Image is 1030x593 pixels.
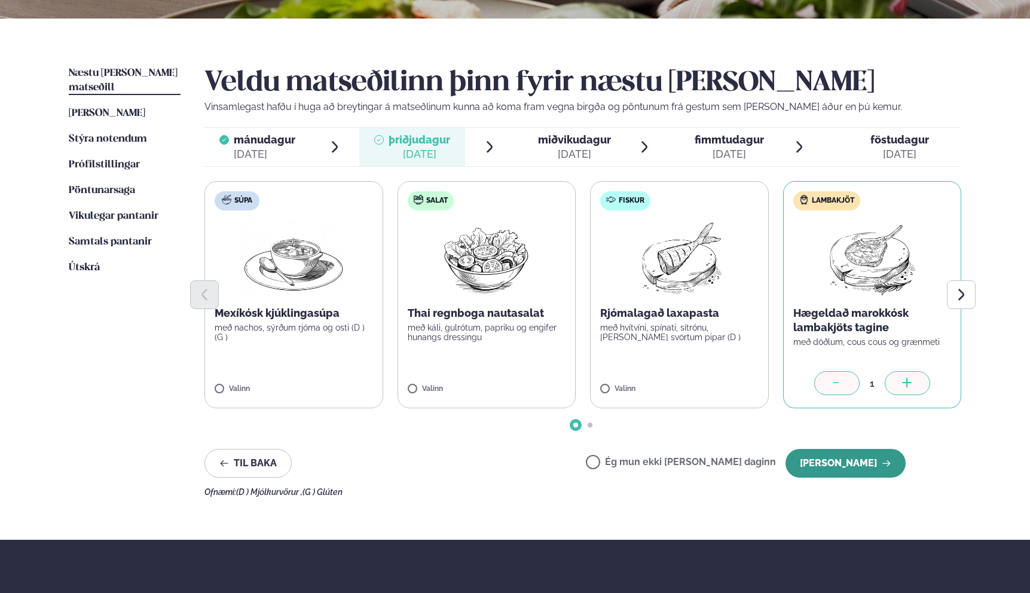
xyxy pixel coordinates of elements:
[234,196,252,206] span: Súpa
[619,196,644,206] span: Fiskur
[69,235,152,249] a: Samtals pantanir
[786,449,906,478] button: [PERSON_NAME]
[204,487,961,497] div: Ofnæmi:
[69,108,145,118] span: [PERSON_NAME]
[538,133,611,146] span: miðvikudagur
[695,147,764,161] div: [DATE]
[408,306,566,320] p: Thai regnboga nautasalat
[69,160,140,170] span: Prófílstillingar
[69,185,135,195] span: Pöntunarsaga
[69,209,158,224] a: Vikulegar pantanir
[812,196,854,206] span: Lambakjöt
[793,337,952,347] p: með döðlum, cous cous og grænmeti
[69,237,152,247] span: Samtals pantanir
[408,323,566,342] p: með káli, gulrótum, papriku og engifer hunangs dressingu
[588,423,592,427] span: Go to slide 2
[69,68,178,93] span: Næstu [PERSON_NAME] matseðill
[695,133,764,146] span: fimmtudagur
[215,323,373,342] p: með nachos, sýrðum rjóma og osti (D ) (G )
[426,196,448,206] span: Salat
[600,323,759,342] p: með hvítvíni, spínati, sítrónu, [PERSON_NAME] svörtum pipar (D )
[870,133,929,146] span: föstudagur
[302,487,343,497] span: (G ) Glúten
[69,134,147,144] span: Stýra notendum
[204,66,961,100] h2: Veldu matseðilinn þinn fyrir næstu [PERSON_NAME]
[626,220,732,296] img: Fish.png
[234,133,295,146] span: mánudagur
[414,195,423,204] img: salad.svg
[69,132,147,146] a: Stýra notendum
[538,147,611,161] div: [DATE]
[870,147,929,161] div: [DATE]
[69,66,181,95] a: Næstu [PERSON_NAME] matseðill
[204,449,292,478] button: Til baka
[69,262,100,273] span: Útskrá
[947,280,976,309] button: Next slide
[69,184,135,198] a: Pöntunarsaga
[241,220,346,296] img: Soup.png
[190,280,219,309] button: Previous slide
[236,487,302,497] span: (D ) Mjólkurvörur ,
[389,147,450,161] div: [DATE]
[69,106,145,121] a: [PERSON_NAME]
[234,147,295,161] div: [DATE]
[222,195,231,204] img: soup.svg
[69,261,100,275] a: Útskrá
[606,195,616,204] img: fish.svg
[860,377,885,390] div: 1
[819,220,925,296] img: Lamb-Meat.png
[69,211,158,221] span: Vikulegar pantanir
[793,306,952,335] p: Hægeldað marokkósk lambakjöts tagine
[215,306,373,320] p: Mexíkósk kjúklingasúpa
[600,306,759,320] p: Rjómalagað laxapasta
[204,100,961,114] p: Vinsamlegast hafðu í huga að breytingar á matseðlinum kunna að koma fram vegna birgða og pöntunum...
[69,158,140,172] a: Prófílstillingar
[433,220,539,296] img: Salad.png
[389,133,450,146] span: þriðjudagur
[799,195,809,204] img: Lamb.svg
[573,423,578,427] span: Go to slide 1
